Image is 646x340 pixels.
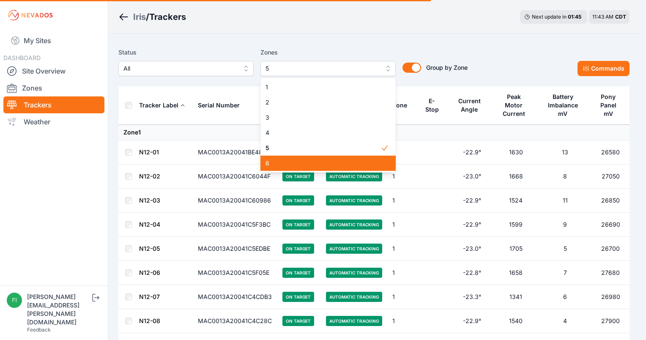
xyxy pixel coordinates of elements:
[260,78,396,173] div: 5
[266,63,379,74] span: 5
[260,61,396,76] button: 5
[266,159,380,167] span: 6
[266,144,380,152] span: 5
[266,113,380,122] span: 3
[266,129,380,137] span: 4
[266,98,380,107] span: 2
[266,83,380,91] span: 1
